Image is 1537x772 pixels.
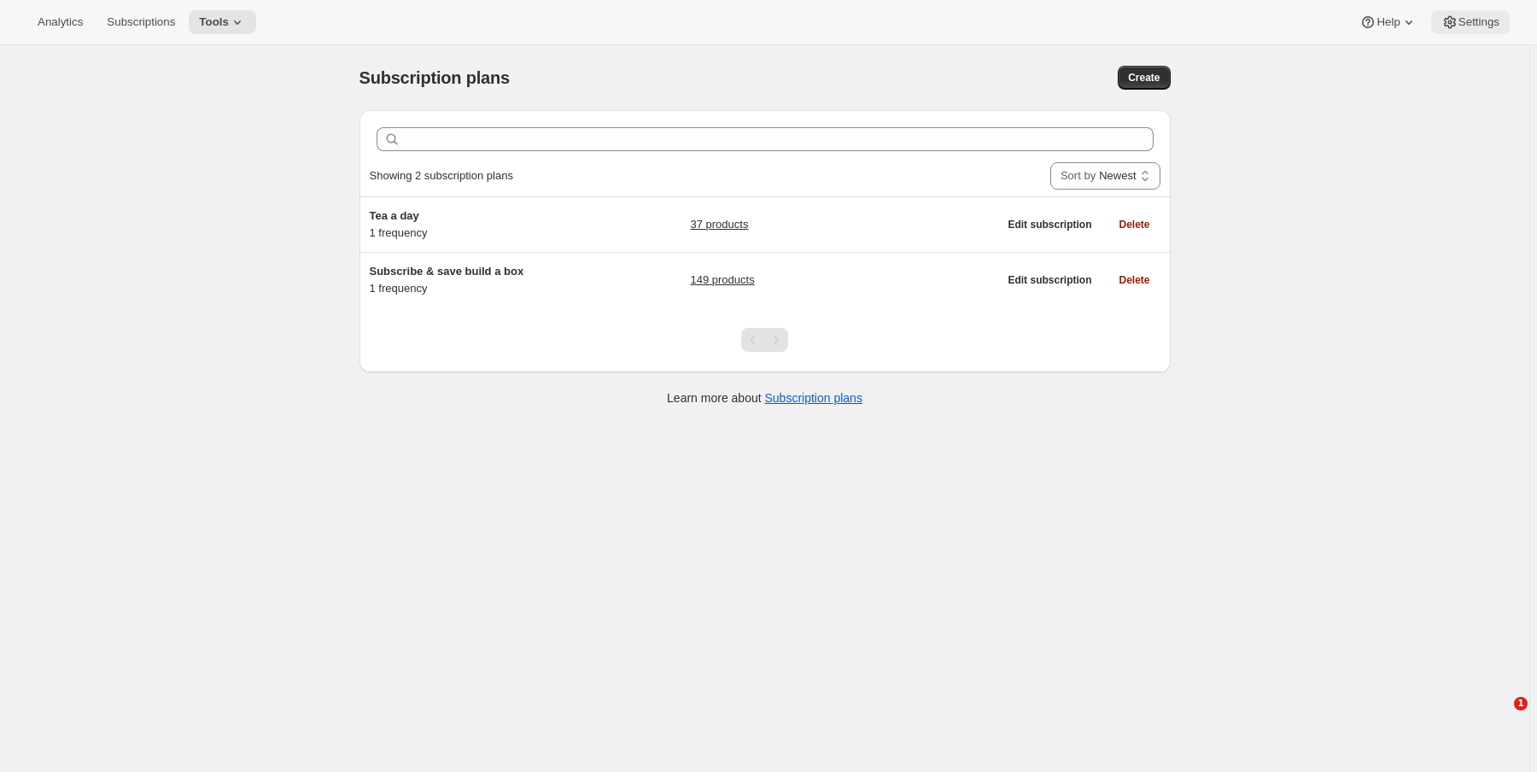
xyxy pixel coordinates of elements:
span: Edit subscription [1008,218,1091,231]
a: 37 products [690,216,748,233]
button: Delete [1108,268,1160,292]
button: Create [1118,66,1170,90]
button: Edit subscription [997,268,1102,292]
a: Subscription plans [765,391,862,405]
span: Help [1376,15,1400,29]
iframe: Intercom live chat [1479,697,1520,738]
span: Delete [1119,273,1149,287]
button: Analytics [27,10,93,34]
p: Learn more about [667,389,862,406]
span: Subscriptions [107,15,175,29]
span: Subscribe & save build a box [370,265,524,278]
span: Edit subscription [1008,273,1091,287]
nav: Pagination [741,328,788,352]
span: Subscription plans [359,68,510,87]
span: Delete [1119,218,1149,231]
span: Settings [1458,15,1499,29]
span: Create [1128,71,1160,85]
button: Edit subscription [997,213,1102,237]
div: 1 frequency [370,208,583,242]
button: Help [1349,10,1427,34]
span: Analytics [38,15,83,29]
button: Subscriptions [96,10,185,34]
a: 149 products [690,272,754,289]
button: Tools [189,10,256,34]
span: 1 [1514,697,1528,711]
div: 1 frequency [370,263,583,297]
button: Delete [1108,213,1160,237]
button: Settings [1431,10,1510,34]
span: Showing 2 subscription plans [370,169,513,182]
span: Tea a day [370,209,419,222]
span: Tools [199,15,229,29]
